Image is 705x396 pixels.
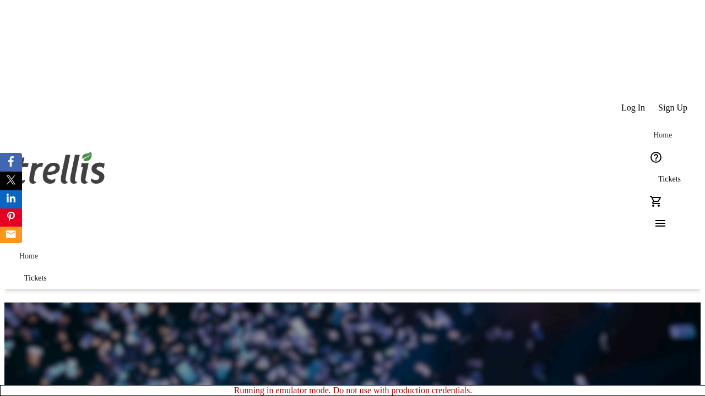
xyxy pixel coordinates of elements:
span: Home [19,252,38,261]
span: Tickets [24,274,47,283]
button: Help [645,146,667,168]
button: Menu [645,212,667,234]
span: Home [653,131,672,140]
a: Tickets [645,168,694,190]
a: Tickets [11,267,60,289]
button: Sign Up [652,97,694,119]
button: Log In [615,97,652,119]
span: Sign Up [658,103,687,113]
a: Home [11,245,46,267]
span: Tickets [658,175,681,184]
a: Home [645,124,680,146]
button: Cart [645,190,667,212]
span: Log In [621,103,645,113]
img: Orient E2E Organization Lv8udML1vw's Logo [11,140,109,195]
